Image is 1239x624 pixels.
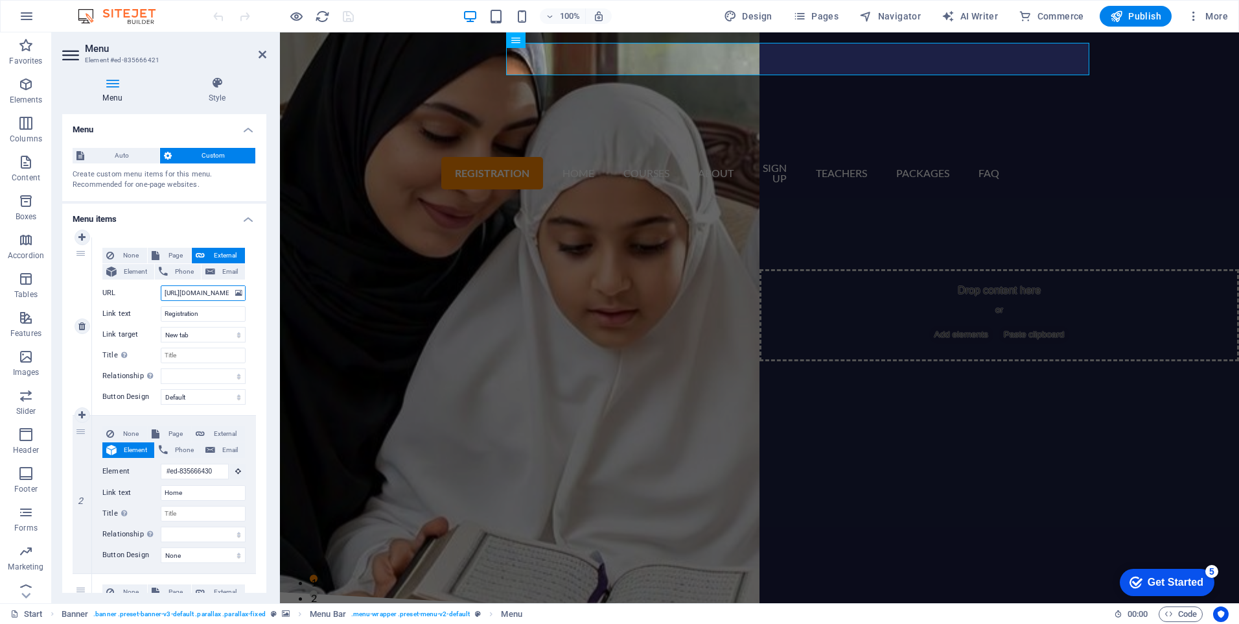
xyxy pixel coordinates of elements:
[192,248,245,263] button: External
[719,6,778,27] div: Design (Ctrl+Alt+Y)
[859,10,921,23] span: Navigator
[13,367,40,378] p: Images
[102,327,161,342] label: Link target
[8,250,44,261] p: Accordion
[71,496,90,506] em: 2
[148,426,191,442] button: Page
[62,114,266,138] h4: Menu
[102,264,154,280] button: Element
[1110,10,1161,23] span: Publish
[102,547,161,563] label: Button Design
[161,285,246,301] input: URL...
[102,442,154,458] button: Element
[1013,6,1089,27] button: Commerce
[85,43,266,54] h2: Menu
[310,606,346,622] span: Click to select. Double-click to edit
[593,10,605,22] i: On resize automatically adjust zoom level to fit chosen device.
[93,606,265,622] span: . banner .preset-banner-v3-default .parallax .parallax-fixed
[168,77,266,104] h4: Style
[10,134,42,144] p: Columns
[10,95,43,105] p: Elements
[936,6,1003,27] button: AI Writer
[192,426,245,442] button: External
[501,606,522,622] span: Click to select. Double-click to edit
[121,442,150,458] span: Element
[16,211,37,222] p: Boxes
[942,10,998,23] span: AI Writer
[271,610,277,618] i: This element is a customizable preset
[14,523,38,533] p: Forms
[118,248,143,263] span: None
[102,348,161,363] label: Title
[38,14,94,26] div: Get Started
[9,56,42,66] p: Favorites
[314,8,330,24] button: reload
[559,8,580,24] h6: 100%
[788,6,844,27] button: Pages
[102,506,161,522] label: Title
[88,148,156,163] span: Auto
[75,8,172,24] img: Editor Logo
[10,606,43,622] a: Click to cancel selection. Double-click to open Pages
[1100,6,1172,27] button: Publish
[209,248,241,263] span: External
[102,285,161,301] label: URL
[121,264,150,280] span: Element
[793,10,839,23] span: Pages
[62,204,266,227] h4: Menu items
[161,464,229,479] input: No element chosen
[209,426,241,442] span: External
[13,445,39,455] p: Header
[102,464,161,479] label: Element
[148,248,191,263] button: Page
[724,10,772,23] span: Design
[102,426,147,442] button: None
[102,368,161,384] label: Relationship
[1159,606,1203,622] button: Code
[351,606,470,622] span: . menu-wrapper .preset-menu-v2-default
[315,9,330,24] i: Reload page
[155,264,201,280] button: Phone
[10,6,105,34] div: Get Started 5 items remaining, 0% complete
[219,442,241,458] span: Email
[148,584,191,600] button: Page
[16,406,36,416] p: Slider
[288,8,304,24] button: Click here to leave preview mode and continue editing
[160,148,256,163] button: Custom
[102,306,161,322] label: Link text
[854,6,926,27] button: Navigator
[719,6,778,27] button: Design
[540,8,586,24] button: 100%
[102,527,161,542] label: Relationship
[8,562,43,572] p: Marketing
[161,306,246,322] input: Link text...
[118,584,143,600] span: None
[102,389,161,405] label: Button Design
[62,606,89,622] span: Click to select. Double-click to edit
[10,328,41,339] p: Features
[96,3,109,16] div: 5
[102,248,147,263] button: None
[176,148,252,163] span: Custom
[161,485,246,501] input: Link text...
[163,426,187,442] span: Page
[172,442,197,458] span: Phone
[161,348,246,363] input: Title
[219,264,241,280] span: Email
[85,54,240,66] h3: Element #ed-835666421
[62,77,168,104] h4: Menu
[73,148,159,163] button: Auto
[30,542,38,550] button: 1
[202,264,245,280] button: Email
[192,584,245,600] button: External
[1182,6,1233,27] button: More
[62,606,522,622] nav: breadcrumb
[14,289,38,300] p: Tables
[1164,606,1197,622] span: Code
[118,426,143,442] span: None
[1019,10,1084,23] span: Commerce
[30,558,38,566] button: 2
[1114,606,1148,622] h6: Session time
[475,610,481,618] i: This element is a customizable preset
[155,442,201,458] button: Phone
